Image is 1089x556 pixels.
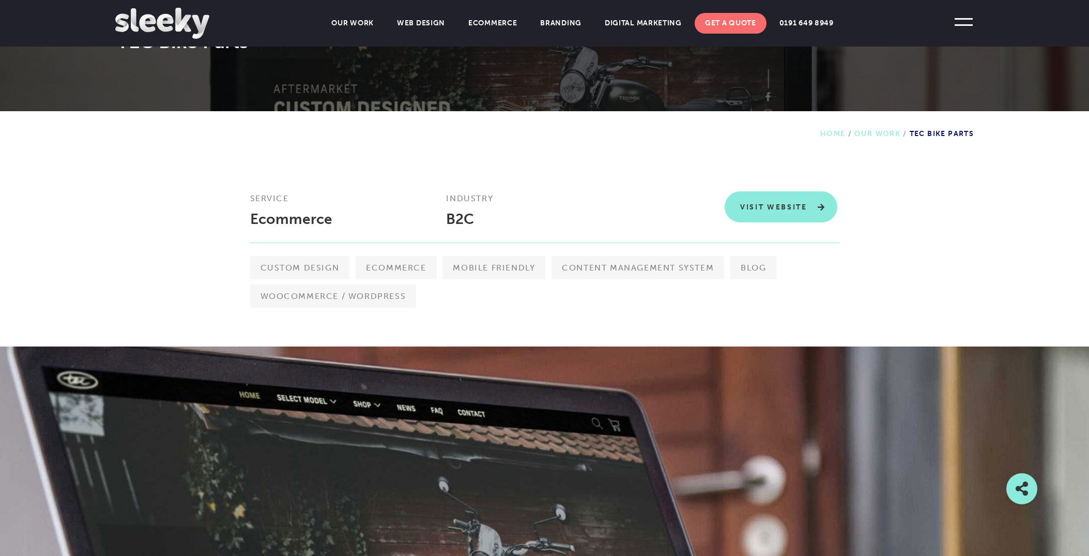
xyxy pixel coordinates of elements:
a: 0191 649 8949 [769,13,844,34]
a: Ecommerce [250,211,332,228]
strong: Industry [446,193,493,203]
a: Digital Marketing [594,13,692,34]
span: / [900,129,909,138]
span: Custom Design [250,256,350,279]
strong: Service [250,193,289,203]
a: Branding [530,13,592,34]
span: Content Management System [551,256,724,279]
a: Home [820,129,846,138]
a: Ecommerce [458,13,527,34]
span: Blog [730,256,776,279]
div: TEC Bike Parts [820,111,974,138]
a: Web Design [387,13,455,34]
a: B2C [446,211,474,228]
a: Visit Website [725,191,837,222]
span: / [846,129,854,138]
img: Sleeky Web Design Newcastle [115,8,209,39]
a: Our Work [321,13,384,34]
a: Our Work [854,129,900,138]
span: Mobile Friendly [442,256,545,279]
span: Woocommerce / Wordpress [250,284,417,308]
a: Get A Quote [695,13,766,34]
span: Ecommerce [356,256,436,279]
